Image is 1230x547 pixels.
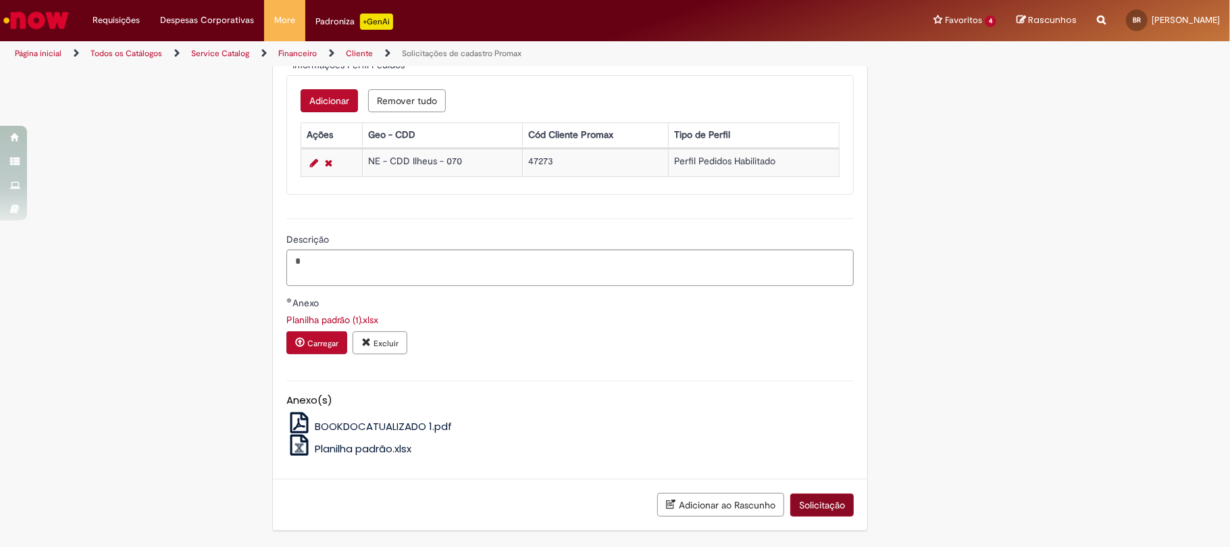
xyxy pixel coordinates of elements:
[346,48,373,59] a: Cliente
[353,331,407,354] button: Excluir anexo Planilha padrão (1).xlsx
[1,7,71,34] img: ServiceNow
[363,149,522,176] td: NE - CDD Ilheus - 070
[286,314,378,326] a: Download de Planilha padrão (1).xlsx
[286,331,347,354] button: Carregar anexo de Anexo Required
[10,41,810,66] ul: Trilhas de página
[286,298,292,303] span: Obrigatório Preenchido
[93,14,140,27] span: Requisições
[286,249,854,287] textarea: Descrição
[301,122,363,147] th: Ações
[363,122,522,147] th: Geo - CDD
[286,233,332,245] span: Descrição
[669,149,840,176] td: Perfil Pedidos Habilitado
[15,48,61,59] a: Página inicial
[522,149,669,176] td: 47273
[307,155,322,171] a: Editar Linha 1
[315,442,411,456] span: Planilha padrão.xlsx
[402,48,521,59] a: Solicitações de cadastro Promax
[278,48,317,59] a: Financeiro
[286,395,854,406] h5: Anexo(s)
[1028,14,1077,26] span: Rascunhos
[286,419,452,433] a: BOOKDOCATUALIZADO 1.pdf
[315,14,393,30] div: Padroniza
[292,59,407,71] span: Informações Perfil Pedidos
[1152,14,1220,26] span: [PERSON_NAME]
[522,122,669,147] th: Cód Cliente Promax
[160,14,254,27] span: Despesas Corporativas
[985,16,996,27] span: 4
[292,297,322,309] span: Anexo
[790,494,854,517] button: Solicitação
[191,48,249,59] a: Service Catalog
[945,14,982,27] span: Favoritos
[1133,16,1141,24] span: BR
[315,419,452,433] span: BOOKDOCATUALIZADO 1.pdf
[301,89,358,112] button: Add a row for Informações Perfil Pedidos
[374,338,399,349] small: Excluir
[286,442,411,456] a: Planilha padrão.xlsx
[274,14,295,27] span: More
[669,122,840,147] th: Tipo de Perfil
[1017,14,1077,27] a: Rascunhos
[657,493,784,517] button: Adicionar ao Rascunho
[322,155,336,171] a: Remover linha 1
[307,338,338,349] small: Carregar
[360,14,393,30] p: +GenAi
[368,89,446,112] button: Remove all rows for Informações Perfil Pedidos
[91,48,162,59] a: Todos os Catálogos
